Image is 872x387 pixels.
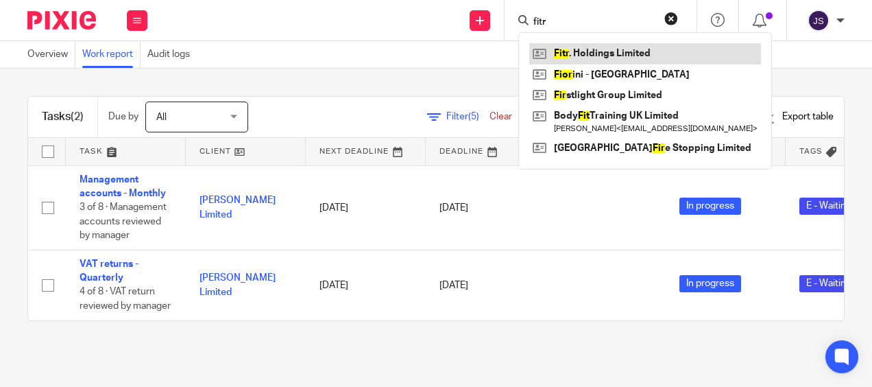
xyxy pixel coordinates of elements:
img: Pixie [27,11,96,30]
a: [PERSON_NAME] Limited [199,273,276,296]
a: Management accounts - Monthly [80,175,166,198]
div: [DATE] [439,279,532,292]
span: 3 of 8 · Management accounts reviewed by manager [80,202,167,240]
span: In progress [679,198,741,215]
div: [DATE] [439,201,532,215]
input: Search [532,16,655,29]
div: Export table [762,110,834,124]
span: (2) [71,111,84,122]
p: Due by [108,110,138,124]
a: Overview [27,41,75,68]
a: Audit logs [147,41,197,68]
a: Clear [489,112,512,121]
span: In progress [679,275,741,292]
span: All [156,113,167,122]
a: [PERSON_NAME] Limited [199,196,276,219]
img: svg%3E [808,10,829,32]
span: Filter [446,112,489,121]
button: Clear [664,12,678,25]
span: (5) [468,112,479,121]
a: Work report [82,41,141,68]
td: [DATE] [306,250,426,320]
a: VAT returns - Quarterly [80,259,138,283]
td: [DATE] [306,165,426,250]
span: 4 of 8 · VAT return reviewed by manager [80,288,171,312]
span: Tags [799,148,823,155]
h1: Tasks [42,110,84,124]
